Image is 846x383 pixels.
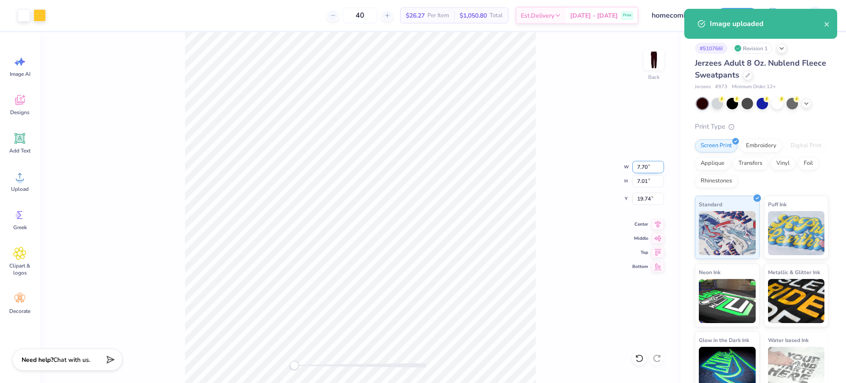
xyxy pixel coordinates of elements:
[648,73,660,81] div: Back
[699,211,756,255] img: Standard
[632,235,648,242] span: Middle
[699,335,749,345] span: Glow in the Dark Ink
[768,335,809,345] span: Water based Ink
[460,11,487,20] span: $1,050.80
[715,83,727,91] span: # 973
[22,356,53,364] strong: Need help?
[733,157,768,170] div: Transfers
[521,11,554,20] span: Est. Delivery
[695,83,711,91] span: Jerzees
[824,19,830,29] button: close
[798,157,819,170] div: Foil
[785,139,827,152] div: Digital Print
[732,43,772,54] div: Revision 1
[699,268,720,277] span: Neon Ink
[695,43,727,54] div: # 510766I
[11,186,29,193] span: Upload
[10,109,30,116] span: Designs
[343,7,377,23] input: – –
[53,356,90,364] span: Chat with us.
[9,308,30,315] span: Decorate
[10,71,30,78] span: Image AI
[768,211,825,255] img: Puff Ink
[771,157,795,170] div: Vinyl
[427,11,449,20] span: Per Item
[645,51,663,69] img: Back
[490,11,503,20] span: Total
[768,268,820,277] span: Metallic & Glitter Ink
[5,262,34,276] span: Clipart & logos
[699,279,756,323] img: Neon Ink
[710,19,824,29] div: Image uploaded
[695,157,730,170] div: Applique
[768,200,787,209] span: Puff Ink
[623,12,631,19] span: Free
[695,139,738,152] div: Screen Print
[9,147,30,154] span: Add Text
[406,11,425,20] span: $26.27
[768,279,825,323] img: Metallic & Glitter Ink
[570,11,618,20] span: [DATE] - [DATE]
[732,83,776,91] span: Minimum Order: 12 +
[13,224,27,231] span: Greek
[791,7,828,24] a: KA
[740,139,782,152] div: Embroidery
[632,249,648,256] span: Top
[699,200,722,209] span: Standard
[632,263,648,270] span: Bottom
[695,122,828,132] div: Print Type
[632,221,648,228] span: Center
[645,7,710,24] input: Untitled Design
[807,7,824,24] img: Kate Agsalon
[290,361,299,370] div: Accessibility label
[695,175,738,188] div: Rhinestones
[695,58,826,80] span: Jerzees Adult 8 Oz. Nublend Fleece Sweatpants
